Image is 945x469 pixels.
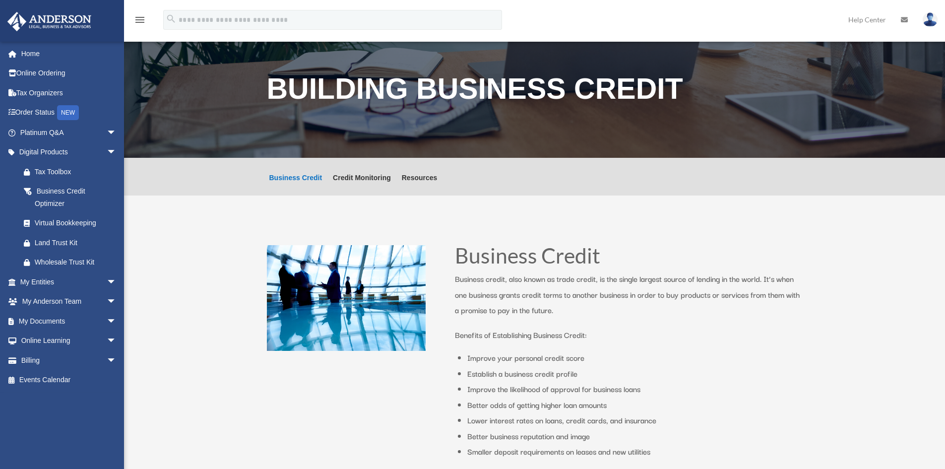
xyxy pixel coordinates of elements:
[7,103,131,123] a: Order StatusNEW
[467,444,802,460] li: Smaller deposit requirements on leases and new utilities
[333,174,391,196] a: Credit Monitoring
[107,142,126,163] span: arrow_drop_down
[7,64,131,83] a: Online Ordering
[455,327,802,343] p: Benefits of Establishing Business Credit:
[14,182,126,213] a: Business Credit Optimizer
[166,13,177,24] i: search
[267,245,426,351] img: business people talking in office
[134,17,146,26] a: menu
[57,105,79,120] div: NEW
[467,381,802,397] li: Improve the likelihood of approval for business loans
[467,412,802,428] li: Lower interest rates on loans, credit cards, and insurance
[14,233,131,253] a: Land Trust Kit
[35,237,119,249] div: Land Trust Kit
[35,166,119,178] div: Tax Toolbox
[7,44,131,64] a: Home
[467,366,802,382] li: Establish a business credit profile
[107,123,126,143] span: arrow_drop_down
[14,253,131,272] a: Wholesale Trust Kit
[923,12,938,27] img: User Pic
[35,256,119,268] div: Wholesale Trust Kit
[455,245,802,271] h1: Business Credit
[7,370,131,390] a: Events Calendar
[14,213,131,233] a: Virtual Bookkeeping
[269,174,322,196] a: Business Credit
[7,272,131,292] a: My Entitiesarrow_drop_down
[467,428,802,444] li: Better business reputation and image
[107,311,126,332] span: arrow_drop_down
[7,350,131,370] a: Billingarrow_drop_down
[35,217,119,229] div: Virtual Bookkeeping
[107,292,126,312] span: arrow_drop_down
[267,74,803,109] h1: Building Business Credit
[7,142,131,162] a: Digital Productsarrow_drop_down
[14,162,131,182] a: Tax Toolbox
[134,14,146,26] i: menu
[35,185,114,209] div: Business Credit Optimizer
[7,311,131,331] a: My Documentsarrow_drop_down
[455,271,802,327] p: Business credit, also known as trade credit, is the single largest source of lending in the world...
[7,83,131,103] a: Tax Organizers
[402,174,438,196] a: Resources
[4,12,94,31] img: Anderson Advisors Platinum Portal
[107,350,126,371] span: arrow_drop_down
[467,397,802,413] li: Better odds of getting higher loan amounts
[107,272,126,292] span: arrow_drop_down
[7,292,131,312] a: My Anderson Teamarrow_drop_down
[7,331,131,351] a: Online Learningarrow_drop_down
[7,123,131,142] a: Platinum Q&Aarrow_drop_down
[467,350,802,366] li: Improve your personal credit score
[107,331,126,351] span: arrow_drop_down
